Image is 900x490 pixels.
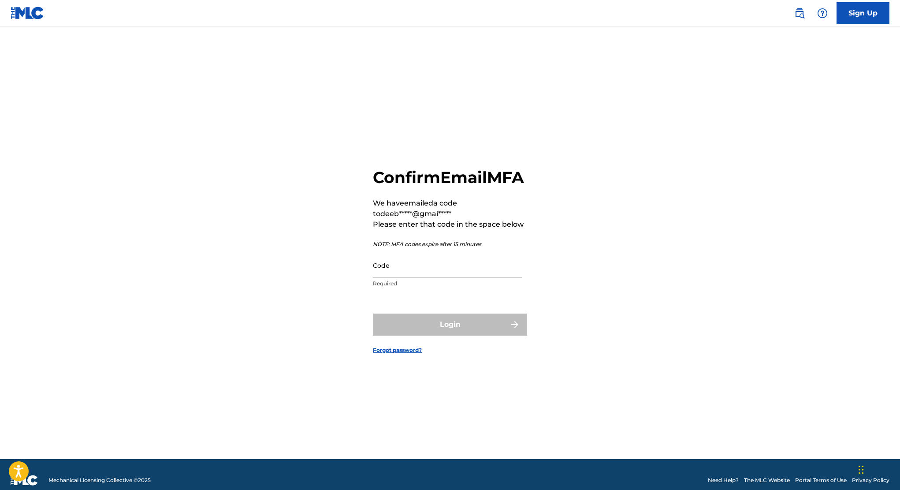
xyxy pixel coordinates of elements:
[48,476,151,484] span: Mechanical Licensing Collective © 2025
[791,4,808,22] a: Public Search
[373,240,527,248] p: NOTE: MFA codes expire after 15 minutes
[814,4,831,22] div: Help
[744,476,790,484] a: The MLC Website
[373,280,522,288] p: Required
[373,219,527,230] p: Please enter that code in the space below
[373,168,527,187] h2: Confirm Email MFA
[859,456,864,483] div: Drag
[11,7,45,19] img: MLC Logo
[708,476,739,484] a: Need Help?
[11,475,38,486] img: logo
[794,8,805,19] img: search
[837,2,889,24] a: Sign Up
[373,346,422,354] a: Forgot password?
[795,476,847,484] a: Portal Terms of Use
[817,8,828,19] img: help
[856,448,900,490] iframe: Chat Widget
[852,476,889,484] a: Privacy Policy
